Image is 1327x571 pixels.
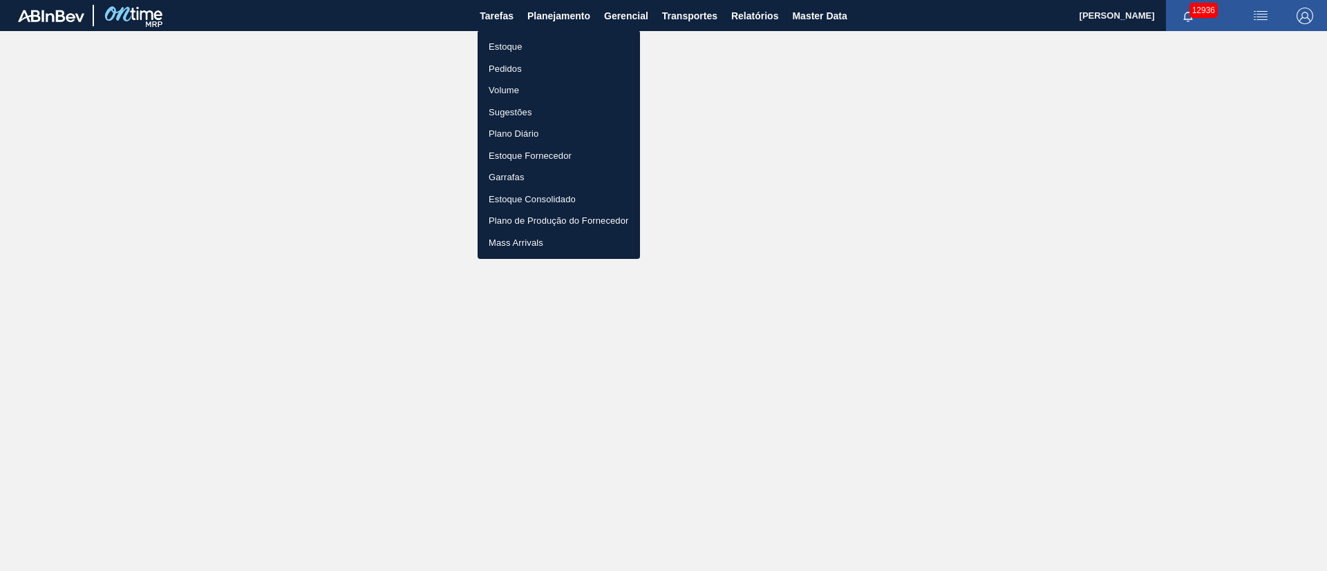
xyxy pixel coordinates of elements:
[478,188,640,211] a: Estoque Consolidado
[478,101,640,124] a: Sugestões
[478,123,640,145] a: Plano Diário
[478,166,640,188] a: Garrafas
[478,210,640,232] a: Plano de Produção do Fornecedor
[478,58,640,80] a: Pedidos
[478,232,640,254] a: Mass Arrivals
[478,79,640,101] a: Volume
[478,145,640,167] a: Estoque Fornecedor
[478,36,640,58] a: Estoque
